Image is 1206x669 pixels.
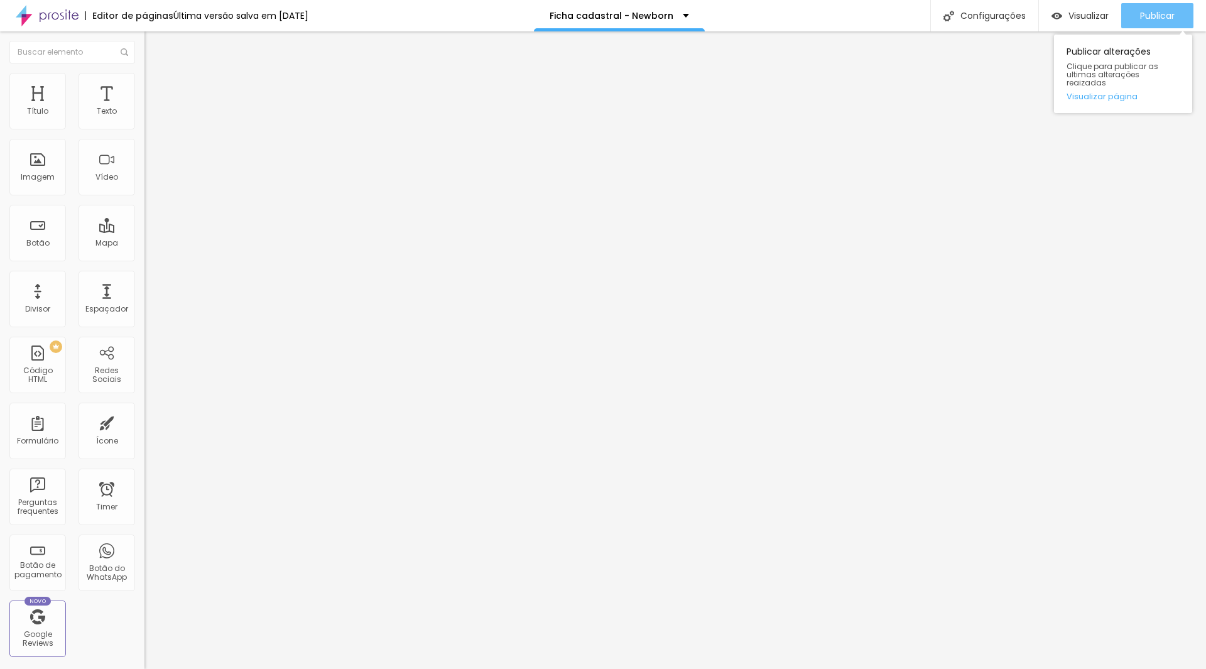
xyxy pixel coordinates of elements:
div: Botão [26,239,50,247]
input: Buscar elemento [9,41,135,63]
div: Perguntas frequentes [13,498,62,516]
button: Visualizar [1039,3,1121,28]
div: Novo [24,597,52,606]
p: Ficha cadastral - Newborn [550,11,673,20]
div: Botão do WhatsApp [82,564,131,582]
div: Vídeo [95,173,118,182]
div: Imagem [21,173,55,182]
span: Publicar [1140,11,1175,21]
span: Clique para publicar as ultimas alterações reaizadas [1067,62,1180,87]
div: Publicar alterações [1054,35,1192,113]
div: Mapa [95,239,118,247]
div: Formulário [17,437,58,445]
span: Visualizar [1068,11,1109,21]
div: Título [27,107,48,116]
div: Timer [96,503,117,511]
img: Icone [943,11,954,21]
div: Botão de pagamento [13,561,62,579]
img: Icone [121,48,128,56]
div: Google Reviews [13,630,62,648]
button: Publicar [1121,3,1193,28]
div: Última versão salva em [DATE] [173,11,308,20]
div: Texto [97,107,117,116]
div: Espaçador [85,305,128,313]
div: Editor de páginas [85,11,173,20]
div: Divisor [25,305,50,313]
div: Código HTML [13,366,62,384]
img: view-1.svg [1051,11,1062,21]
div: Ícone [96,437,118,445]
a: Visualizar página [1067,92,1180,101]
div: Redes Sociais [82,366,131,384]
